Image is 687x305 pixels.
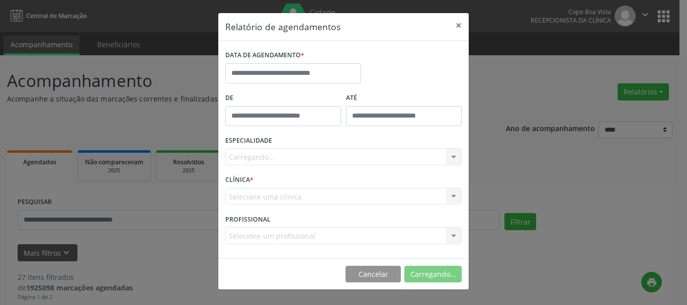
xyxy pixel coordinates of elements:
button: Close [449,13,469,38]
label: DATA DE AGENDAMENTO [225,48,304,63]
button: Cancelar [346,266,401,283]
button: Carregando... [404,266,462,283]
label: ESPECIALIDADE [225,133,272,149]
label: PROFISSIONAL [225,212,271,227]
label: ATÉ [346,90,462,106]
label: CLÍNICA [225,172,253,188]
label: De [225,90,341,106]
h5: Relatório de agendamentos [225,20,340,33]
